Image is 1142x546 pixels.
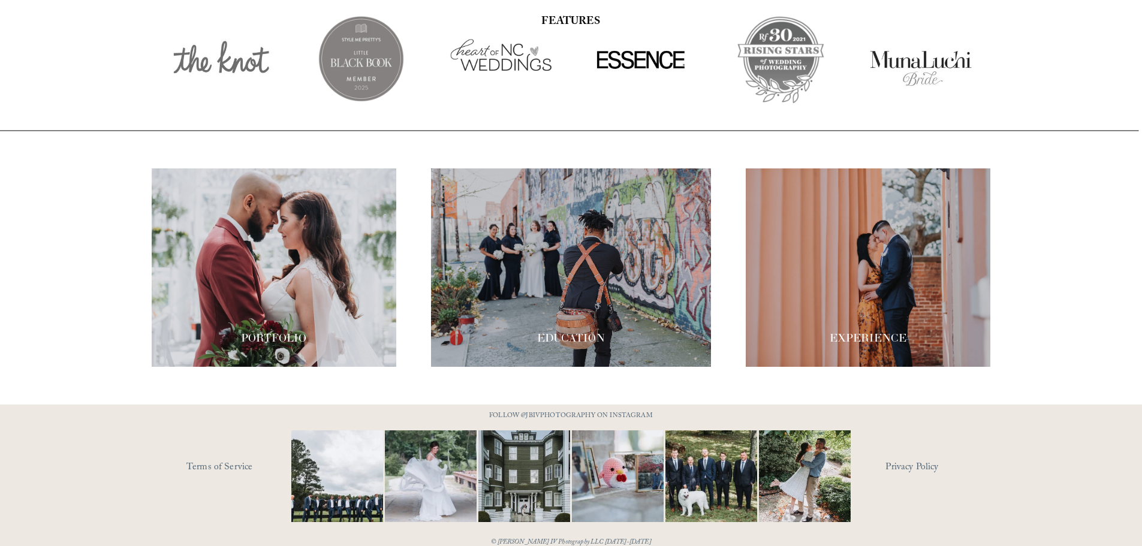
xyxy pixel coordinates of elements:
[269,430,406,522] img: Definitely, not your typical #WideShotWednesday moment. It&rsquo;s all about the suits, the smile...
[362,430,500,522] img: Not every photo needs to be perfectly still, sometimes the best ones are the ones that feel like ...
[759,415,851,538] img: It&rsquo;s that time of year where weddings and engagements pick up and I get the joy of capturin...
[537,331,605,345] span: EDUCATION
[830,331,906,345] span: EXPERIENCE
[186,458,326,477] a: Terms of Service
[885,458,990,477] a: Privacy Policy
[466,410,676,423] p: FOLLOW @JBIVPHOTOGRAPHY ON INSTAGRAM
[549,430,687,522] img: This has got to be one of the cutest detail shots I've ever taken for a wedding! 📷 @thewoobles #I...
[465,430,583,522] img: Wideshots aren't just &quot;nice to have,&quot; they're a wedding day essential! 🙌 #Wideshotwedne...
[241,331,306,345] span: PORTFOLIO
[541,13,600,32] strong: FEATURES
[643,430,781,522] img: Happy #InternationalDogDay to all the pups who have made wedding days, engagement sessions, and p...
